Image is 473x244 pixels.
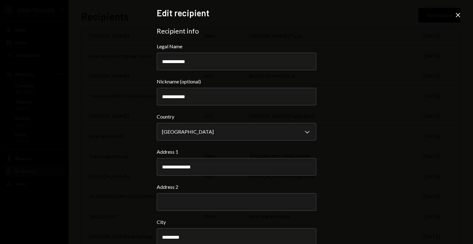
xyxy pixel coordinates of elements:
[157,148,316,156] label: Address 1
[157,43,316,50] label: Legal Name
[157,218,316,226] label: City
[157,7,316,19] h2: Edit recipient
[157,27,316,35] div: Recipient info
[157,123,316,141] button: Country
[157,183,316,191] label: Address 2
[157,113,316,120] label: Country
[157,78,316,85] label: Nickname (optional)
